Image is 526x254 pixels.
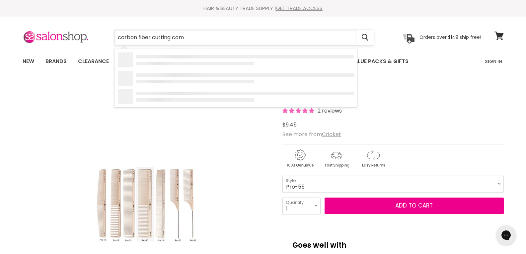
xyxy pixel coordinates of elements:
span: 2 reviews [316,107,342,115]
a: Cricket [322,130,341,138]
p: Orders over $149 ship free! [419,34,481,40]
form: Product [114,30,374,45]
h1: Cricket Silkomb [282,97,504,107]
img: returns.gif [355,148,391,169]
iframe: Gorgias live chat messenger [493,223,519,247]
input: Search [114,30,356,45]
span: $9.45 [282,121,297,128]
span: See more from [282,130,341,138]
a: Clearance [73,54,114,68]
a: Sign In [481,54,506,68]
a: New [18,54,39,68]
span: 5.00 stars [282,107,316,115]
span: Add to cart [395,202,433,210]
div: HAIR & BEAUTY TRADE SUPPLY | [14,5,512,12]
button: Search [356,30,374,45]
img: shipping.gif [319,148,354,169]
p: Goes well with [292,231,494,253]
a: Value Packs & Gifts [345,54,413,68]
ul: Main menu [18,52,447,71]
nav: Main [14,52,512,71]
select: Quantity [282,198,321,214]
a: GET TRADE ACCESS [276,5,323,12]
button: Add to cart [325,198,504,214]
img: genuine.gif [282,148,318,169]
a: Brands [40,54,72,68]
